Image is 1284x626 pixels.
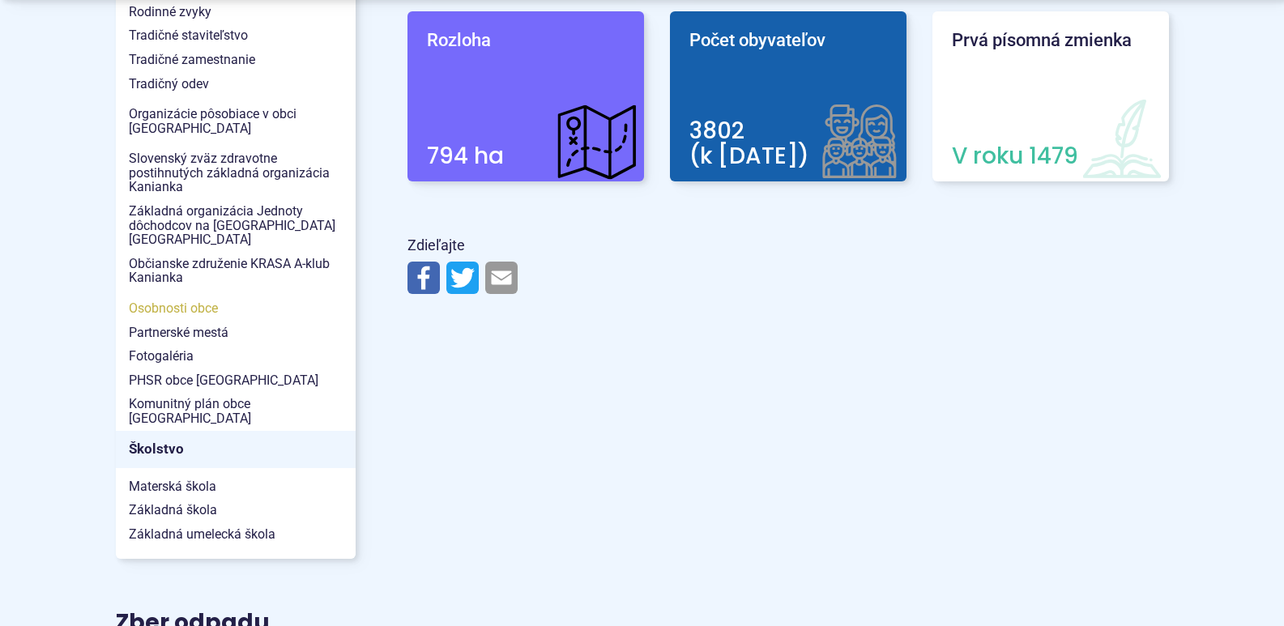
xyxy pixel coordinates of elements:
p: Rozloha [427,31,625,50]
p: 794 ha [427,144,625,169]
span: Základná škola [129,498,343,522]
a: Slovenský zväz zdravotne postihnutých základná organizácia Kanianka [116,147,356,199]
a: Základná organizácia Jednoty dôchodcov na [GEOGRAPHIC_DATA] [GEOGRAPHIC_DATA] [116,199,356,252]
span: Školstvo [129,436,343,462]
span: Osobnosti obce [129,296,343,321]
a: Fotogaléria [116,344,356,368]
span: Fotogaléria [129,344,343,368]
a: Školstvo [116,431,356,468]
a: Občianske združenie KRASA A-klub Kanianka [116,252,356,290]
p: Počet obyvateľov [689,31,887,50]
a: Tradičný odev [116,72,356,96]
a: Základná umelecká škola [116,522,356,547]
span: Komunitný plán obce [GEOGRAPHIC_DATA] [129,392,343,430]
span: Organizácie pôsobiace v obci [GEOGRAPHIC_DATA] [129,102,343,140]
span: Slovenský zväz zdravotne postihnutých základná organizácia Kanianka [129,147,343,199]
span: Základná umelecká škola [129,522,343,547]
span: Základná organizácia Jednoty dôchodcov na [GEOGRAPHIC_DATA] [GEOGRAPHIC_DATA] [129,199,343,252]
a: Tradičné staviteľstvo [116,23,356,48]
a: PHSR obce [GEOGRAPHIC_DATA] [116,368,356,393]
img: Zdieľať na Facebooku [407,262,440,294]
a: Základná škola [116,498,356,522]
span: Partnerské mestá [129,321,343,345]
span: Materská škola [129,475,343,499]
span: Občianske združenie KRASA A-klub Kanianka [129,252,343,290]
p: Zdieľajte [407,233,983,258]
p: V roku 1479 [952,144,1150,169]
a: Tradičné zamestnanie [116,48,356,72]
span: Tradičné staviteľstvo [129,23,343,48]
a: Komunitný plán obce [GEOGRAPHIC_DATA] [116,392,356,430]
p: 3802 (k [DATE]) [689,119,887,169]
span: Tradičné zamestnanie [129,48,343,72]
a: Osobnosti obce [116,296,356,321]
p: Prvá písomná zmienka [952,31,1150,50]
a: Partnerské mestá [116,321,356,345]
img: Zdieľať na Twitteri [446,262,479,294]
span: Tradičný odev [129,72,343,96]
span: PHSR obce [GEOGRAPHIC_DATA] [129,368,343,393]
a: Organizácie pôsobiace v obci [GEOGRAPHIC_DATA] [116,102,356,140]
img: Zdieľať e-mailom [485,262,518,294]
a: Materská škola [116,475,356,499]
